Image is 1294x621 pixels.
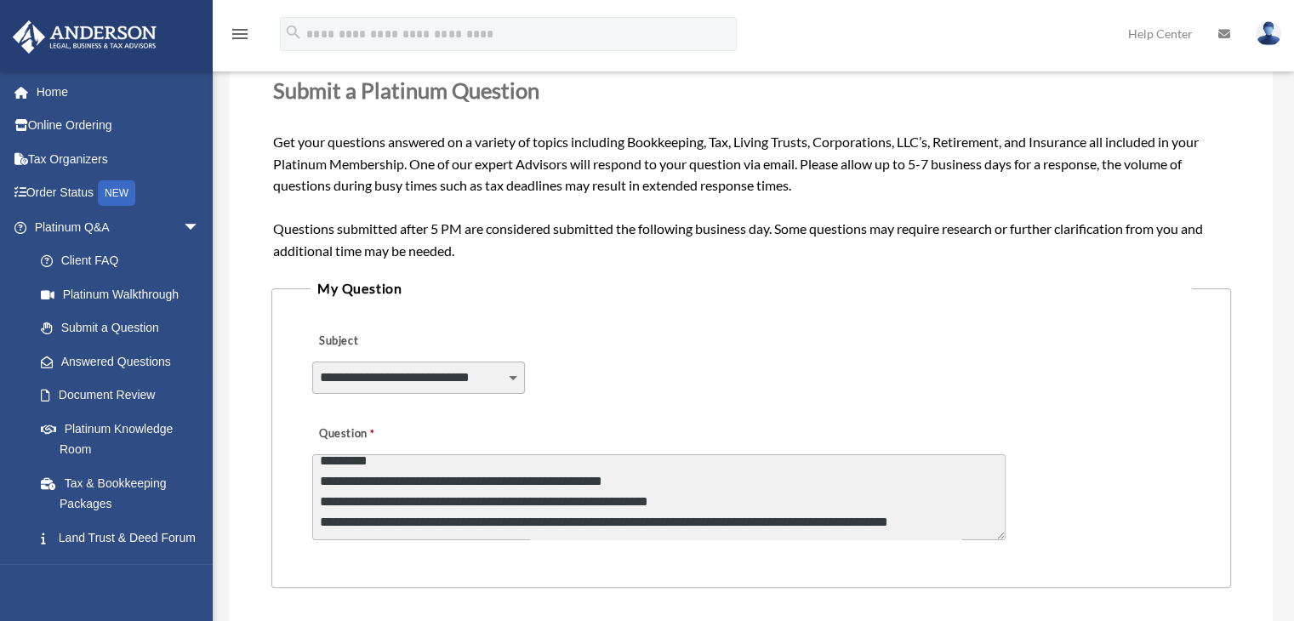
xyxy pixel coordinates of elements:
[312,423,444,447] label: Question
[12,75,225,109] a: Home
[24,311,217,345] a: Submit a Question
[312,330,474,354] label: Subject
[24,379,225,413] a: Document Review
[12,109,225,143] a: Online Ordering
[230,30,250,44] a: menu
[1256,21,1281,46] img: User Pic
[24,555,225,589] a: Portal Feedback
[230,24,250,44] i: menu
[24,412,225,466] a: Platinum Knowledge Room
[12,142,225,176] a: Tax Organizers
[24,244,225,278] a: Client FAQ
[24,345,225,379] a: Answered Questions
[24,277,225,311] a: Platinum Walkthrough
[8,20,162,54] img: Anderson Advisors Platinum Portal
[183,210,217,245] span: arrow_drop_down
[284,23,303,42] i: search
[273,77,539,103] span: Submit a Platinum Question
[311,276,1192,300] legend: My Question
[24,521,225,555] a: Land Trust & Deed Forum
[98,180,135,206] div: NEW
[24,466,225,521] a: Tax & Bookkeeping Packages
[12,210,225,244] a: Platinum Q&Aarrow_drop_down
[12,176,225,211] a: Order StatusNEW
